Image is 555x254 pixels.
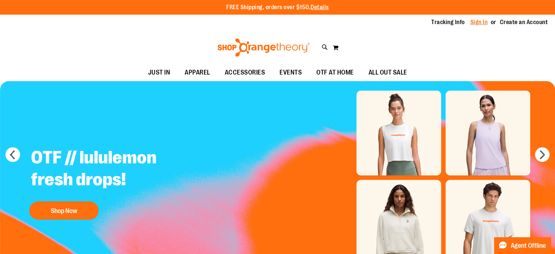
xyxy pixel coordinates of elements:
span: APPAREL [185,64,210,81]
a: Details [311,4,329,11]
p: FREE Shipping, orders over $150. [226,3,329,12]
img: Shop Orangetheory [216,38,311,57]
a: ALL OUT SALE [361,64,415,81]
a: EVENTS [272,64,309,81]
span: OTF AT HOME [316,64,354,81]
span: JUST IN [148,64,170,81]
a: ACCESSORIES [217,64,273,81]
span: Agent Offline [511,242,546,249]
a: Create an Account [500,18,548,26]
span: ALL OUT SALE [369,64,407,81]
a: Sign In [470,18,488,26]
a: Tracking Info [431,18,465,26]
h2: OTF // lululemon fresh drops! [26,141,207,198]
button: Shop Now [29,201,99,220]
button: next [535,147,550,162]
button: Agent Offline [494,237,551,254]
button: prev [5,147,20,162]
a: JUST IN [141,64,178,81]
span: ACCESSORIES [225,64,265,81]
a: OTF AT HOME [309,64,361,81]
a: APPAREL [177,64,217,81]
span: EVENTS [280,64,302,81]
